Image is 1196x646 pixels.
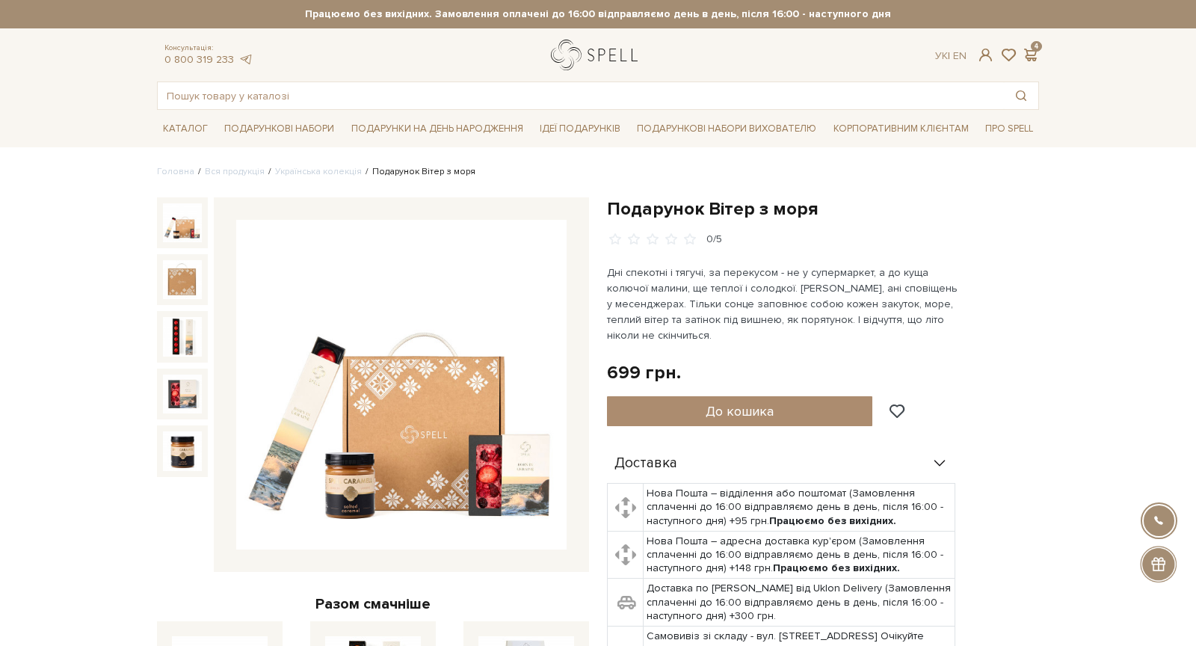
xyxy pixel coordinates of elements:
[238,53,253,66] a: telegram
[706,403,774,419] span: До кошика
[644,579,955,627] td: Доставка по [PERSON_NAME] від Uklon Delivery (Замовлення сплаченні до 16:00 відправляємо день в д...
[345,117,529,141] a: Подарунки на День народження
[158,82,1004,109] input: Пошук товару у каталозі
[706,233,722,247] div: 0/5
[953,49,967,62] a: En
[948,49,950,62] span: |
[163,375,202,413] img: Подарунок Вітер з моря
[644,531,955,579] td: Нова Пошта – адресна доставка кур'єром (Замовлення сплаченні до 16:00 відправляємо день в день, п...
[607,197,1039,221] h1: Подарунок Вітер з моря
[157,117,214,141] a: Каталог
[157,594,589,614] div: Разом смачніше
[551,40,644,70] a: logo
[534,117,626,141] a: Ідеї подарунків
[218,117,340,141] a: Подарункові набори
[1004,82,1038,109] button: Пошук товару у каталозі
[164,43,253,53] span: Консультація:
[157,7,1039,21] strong: Працюємо без вихідних. Замовлення оплачені до 16:00 відправляємо день в день, після 16:00 - насту...
[157,166,194,177] a: Головна
[827,116,975,141] a: Корпоративним клієнтам
[644,484,955,532] td: Нова Пошта – відділення або поштомат (Замовлення сплаченні до 16:00 відправляємо день в день, піс...
[769,514,896,527] b: Працюємо без вихідних.
[163,431,202,470] img: Подарунок Вітер з моря
[163,260,202,299] img: Подарунок Вітер з моря
[607,361,681,384] div: 699 грн.
[236,220,567,550] img: Подарунок Вітер з моря
[614,457,677,470] span: Доставка
[275,166,362,177] a: Українська колекція
[773,562,900,574] b: Працюємо без вихідних.
[163,317,202,356] img: Подарунок Вітер з моря
[362,165,475,179] li: Подарунок Вітер з моря
[607,265,958,343] p: Дні спекотні і тягучі, за перекусом - не у супермаркет, а до куща колючої малини, ще теплої і сол...
[935,49,967,63] div: Ук
[205,166,265,177] a: Вся продукція
[631,116,822,141] a: Подарункові набори вихователю
[979,117,1039,141] a: Про Spell
[164,53,234,66] a: 0 800 319 233
[163,203,202,242] img: Подарунок Вітер з моря
[607,396,872,426] button: До кошика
